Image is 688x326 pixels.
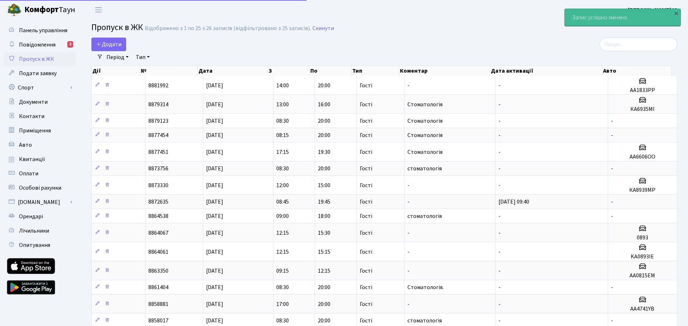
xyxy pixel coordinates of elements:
a: Пропуск в ЖК [4,52,75,66]
span: - [611,212,613,220]
span: Стоматологія [407,101,443,108]
span: - [498,82,501,89]
span: 16:00 [318,101,330,108]
span: 08:30 [276,283,289,291]
a: Додати [91,38,126,51]
span: 17:00 [276,300,289,308]
h5: KA0893IE [611,253,674,260]
span: - [611,131,613,139]
span: Стоматологія [407,117,443,125]
span: [DATE] [206,283,223,291]
span: Гості [360,183,372,188]
span: 8861404 [148,283,168,291]
span: 17:15 [276,148,289,156]
a: Скинути [312,25,334,32]
span: Панель управління [19,26,67,34]
span: 8863350 [148,267,168,275]
span: [DATE] [206,101,223,108]
th: Авто [602,66,672,76]
a: Період [104,51,132,63]
span: [DATE] [206,181,223,189]
span: - [498,229,501,237]
span: Авто [19,141,32,149]
span: - [498,101,501,108]
a: Оплати [4,166,75,181]
span: [DATE] [206,317,223,325]
span: 12:15 [276,229,289,237]
a: Тип [133,51,153,63]
th: По [310,66,352,76]
th: Тип [352,66,399,76]
span: Стоматологія [407,131,443,139]
span: Особові рахунки [19,184,61,192]
span: - [498,117,501,125]
th: Коментар [399,66,491,76]
button: Переключити навігацію [90,4,107,16]
th: Дата активації [490,66,602,76]
th: № [140,66,198,76]
a: Орендарі [4,209,75,224]
span: [DATE] [206,229,223,237]
th: Дата [198,66,268,76]
span: 15:00 [318,181,330,189]
span: - [407,248,410,256]
span: Гості [360,132,372,138]
span: [DATE] 09:40 [498,198,529,206]
span: Гості [360,118,372,124]
span: - [498,248,501,256]
b: Комфорт [24,4,59,15]
span: [DATE] [206,165,223,172]
span: Гості [360,268,372,274]
span: Повідомлення [19,41,56,49]
div: × [673,10,680,17]
span: Гості [360,149,372,155]
span: 8881992 [148,82,168,89]
span: 13:00 [276,101,289,108]
span: 14:00 [276,82,289,89]
b: [PERSON_NAME] Ю. [628,6,679,14]
span: Додати [96,40,121,48]
span: 08:30 [276,317,289,325]
span: стоматологія [407,165,442,172]
div: Відображено з 1 по 25 з 26 записів (відфільтровано з 25 записів). [145,25,311,32]
span: 8877451 [148,148,168,156]
span: - [498,300,501,308]
span: Квитанції [19,155,45,163]
th: Дії [92,66,140,76]
span: - [611,165,613,172]
span: 12:15 [276,248,289,256]
a: Документи [4,95,75,109]
span: - [498,212,501,220]
span: 09:00 [276,212,289,220]
span: - [611,317,613,325]
a: [DOMAIN_NAME] [4,195,75,209]
span: - [498,181,501,189]
span: Пропуск в ЖК [91,21,143,34]
span: 19:30 [318,148,330,156]
h5: АA0815ЕМ [611,272,674,279]
div: 2 [67,41,73,48]
h5: 0893 [611,234,674,241]
span: - [498,131,501,139]
span: Гості [360,284,372,290]
span: 8864061 [148,248,168,256]
span: Лічильники [19,227,49,235]
span: 08:45 [276,198,289,206]
span: Контакти [19,112,44,120]
span: Орендарі [19,213,43,220]
span: - [407,82,410,89]
span: Гості [360,230,372,236]
span: - [611,198,613,206]
span: [DATE] [206,300,223,308]
h5: АА1833РР [611,87,674,94]
a: Квитанції [4,152,75,166]
span: 8877454 [148,131,168,139]
span: 20:00 [318,82,330,89]
span: - [407,181,410,189]
span: Стоматологія [407,148,443,156]
span: [DATE] [206,131,223,139]
a: Подати заявку [4,66,75,81]
span: 8873756 [148,165,168,172]
span: - [498,148,501,156]
a: Лічильники [4,224,75,238]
